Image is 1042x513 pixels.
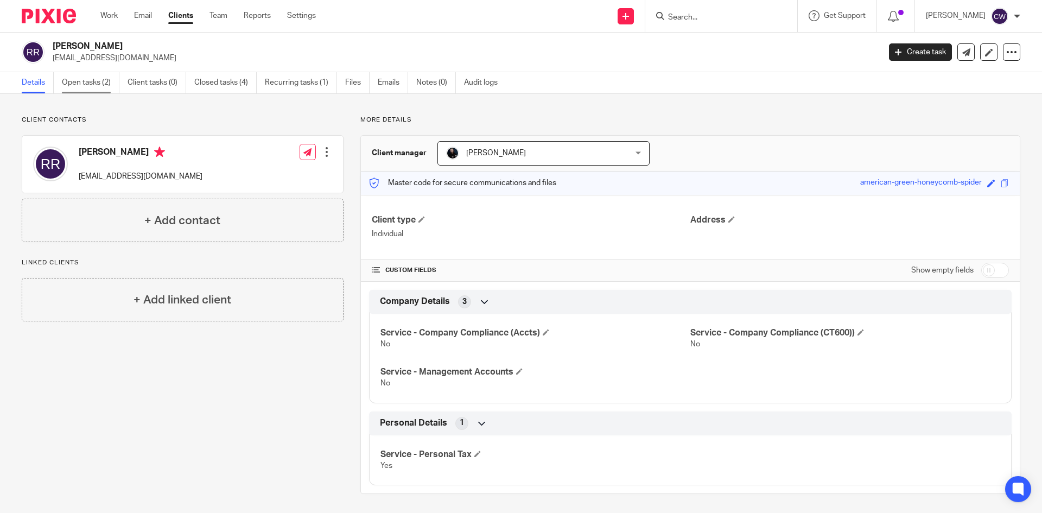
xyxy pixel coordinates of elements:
[265,72,337,93] a: Recurring tasks (1)
[79,147,202,160] h4: [PERSON_NAME]
[22,41,45,64] img: svg%3E
[690,327,1000,339] h4: Service - Company Compliance (CT600))
[244,10,271,21] a: Reports
[446,147,459,160] img: Headshots%20accounting4everything_Poppy%20Jakes%20Photography-2203.jpg
[372,214,690,226] h4: Client type
[53,53,873,64] p: [EMAIL_ADDRESS][DOMAIN_NAME]
[667,13,765,23] input: Search
[380,379,390,387] span: No
[22,9,76,23] img: Pixie
[144,212,220,229] h4: + Add contact
[690,340,700,348] span: No
[416,72,456,93] a: Notes (0)
[79,171,202,182] p: [EMAIL_ADDRESS][DOMAIN_NAME]
[926,10,986,21] p: [PERSON_NAME]
[369,178,556,188] p: Master code for secure communications and files
[889,43,952,61] a: Create task
[168,10,193,21] a: Clients
[464,72,506,93] a: Audit logs
[22,116,344,124] p: Client contacts
[380,366,690,378] h4: Service - Management Accounts
[372,229,690,239] p: Individual
[53,41,709,52] h2: [PERSON_NAME]
[154,147,165,157] i: Primary
[134,292,231,308] h4: + Add linked client
[378,72,408,93] a: Emails
[380,340,390,348] span: No
[462,296,467,307] span: 3
[287,10,316,21] a: Settings
[466,149,526,157] span: [PERSON_NAME]
[991,8,1008,25] img: svg%3E
[134,10,152,21] a: Email
[33,147,68,181] img: svg%3E
[22,258,344,267] p: Linked clients
[128,72,186,93] a: Client tasks (0)
[345,72,370,93] a: Files
[372,148,427,159] h3: Client manager
[380,417,447,429] span: Personal Details
[62,72,119,93] a: Open tasks (2)
[911,265,974,276] label: Show empty fields
[380,462,392,470] span: Yes
[194,72,257,93] a: Closed tasks (4)
[380,296,450,307] span: Company Details
[824,12,866,20] span: Get Support
[372,266,690,275] h4: CUSTOM FIELDS
[690,214,1009,226] h4: Address
[209,10,227,21] a: Team
[460,417,464,428] span: 1
[380,327,690,339] h4: Service - Company Compliance (Accts)
[360,116,1020,124] p: More details
[380,449,690,460] h4: Service - Personal Tax
[22,72,54,93] a: Details
[860,177,982,189] div: american-green-honeycomb-spider
[100,10,118,21] a: Work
